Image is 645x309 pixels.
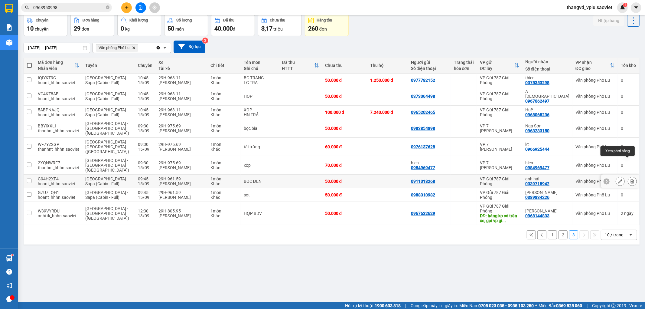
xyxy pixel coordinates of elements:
div: BBYIXXLI [38,123,79,128]
div: hoant_hhhn.saoviet [38,181,79,186]
div: Thu hộ [370,63,405,68]
span: ngày [624,211,634,216]
div: Chưa thu [325,63,364,68]
div: [PERSON_NAME] [158,195,204,200]
div: 0 [621,144,636,149]
span: aim [152,5,157,10]
svg: open [162,45,167,50]
div: 100.000 đ [325,110,364,115]
div: 0966925444 [525,147,549,152]
div: Tồn kho [621,63,636,68]
div: Khác [210,181,238,186]
div: Khác [210,112,238,117]
span: [GEOGRAPHIC_DATA] - [GEOGRAPHIC_DATA] ([GEOGRAPHIC_DATA]) [85,121,129,136]
span: [GEOGRAPHIC_DATA] - Sapa (Cabin - Full) [85,190,128,200]
img: solution-icon [6,24,12,31]
div: 1.250.000 đ [370,78,405,83]
span: search [25,5,29,10]
div: Chuyến [138,63,152,68]
div: 10:45 [138,75,152,80]
button: file-add [135,2,146,13]
div: hien [525,160,569,165]
div: GZU7LQH1 [38,190,79,195]
div: Văn phòng Phố Lu [575,211,615,216]
button: 2 [559,230,568,239]
button: Nhập hàng [593,15,624,26]
div: Mã đơn hàng [38,60,74,65]
span: đ [233,27,235,31]
div: Chuyến [36,18,48,22]
div: xốp [244,163,276,168]
sup: 3 [202,38,208,44]
span: 260 [308,25,318,32]
div: hóa đơn [454,66,474,71]
div: [PERSON_NAME] [158,96,204,101]
span: kg [125,27,130,31]
div: 15/09 [138,195,152,200]
div: Số điện thoại [525,67,569,71]
strong: 1900 633 818 [375,303,401,308]
div: 2XQNWRF7 [38,160,79,165]
th: Toggle SortBy [35,58,82,74]
div: Số lượng [176,18,192,22]
button: Chưa thu3,17 triệu [258,14,302,36]
span: [GEOGRAPHIC_DATA] - Sapa (Cabin - Full) [85,91,128,101]
div: VP 7 [PERSON_NAME] [480,142,519,152]
div: Nhân viên [38,66,74,71]
span: 3,17 [261,25,272,32]
div: 09:45 [138,176,152,181]
div: 0 [621,163,636,168]
button: 1 [548,230,557,239]
span: đơn [82,27,89,31]
button: Khối lượng0kg [117,14,161,36]
div: 1 món [210,190,238,195]
div: G94H2XF4 [38,176,79,181]
div: bọc bìa [244,126,276,131]
div: VP Gửi 787 Giải Phóng [480,190,519,200]
img: icon-new-feature [620,5,625,10]
span: plus [125,5,129,10]
div: Đã thu [223,18,234,22]
div: 0 [621,78,636,83]
svg: Clear all [156,45,161,50]
div: 50.000 đ [325,211,364,216]
div: 0389834226 [525,195,549,200]
div: Văn phòng Phố Lu [575,78,615,83]
div: hoant_hhhn.saoviet [38,112,79,117]
div: 15/09 [138,165,152,170]
div: [PERSON_NAME] [158,181,204,186]
div: 0976137628 [411,144,435,149]
div: 0968144833 [525,213,549,218]
div: Người nhận [525,59,569,64]
div: 1 món [210,142,238,147]
div: DĐ: hàng ko có trên xe, gọi vp giải phóng không ai nghe máy [480,213,519,223]
div: VP Gửi 787 Giải Phóng [480,107,519,117]
div: Văn phòng Phố Lu [575,126,615,131]
div: 15/09 [138,147,152,152]
div: 29H-963.11 [158,75,204,80]
div: Tuyến [85,63,132,68]
div: 15/09 [138,128,152,133]
div: Chi tiết [210,63,238,68]
div: IQIYKT9C [38,75,79,80]
span: 1 [624,3,626,7]
div: Người gửi [411,60,448,65]
div: Xe [158,60,204,65]
img: logo-vxr [5,4,13,13]
div: Khối lượng [129,18,148,22]
span: | [587,302,588,309]
div: Khác [210,195,238,200]
div: HN TRẢ [244,112,276,117]
div: 1 món [210,160,238,165]
div: 0373064498 [411,94,435,99]
span: close-circle [106,5,109,9]
div: W39VYRDU [38,209,79,213]
button: Chuyến10chuyến [24,14,67,36]
div: tải trắng [244,144,276,149]
div: Văn phòng Phố Lu [575,192,615,197]
div: 09:30 [138,160,152,165]
div: 50.000 đ [325,179,364,184]
div: 1 món [210,107,238,112]
div: ĐC lấy [480,66,514,71]
div: Sửa đơn hàng [616,177,625,186]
